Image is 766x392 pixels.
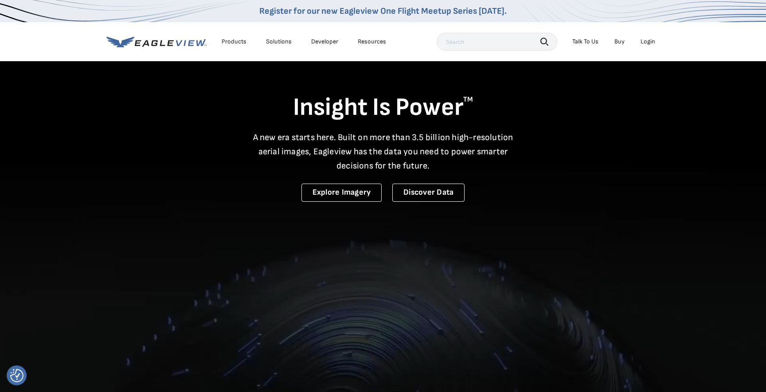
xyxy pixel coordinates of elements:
[572,38,598,46] div: Talk To Us
[358,38,386,46] div: Resources
[222,38,246,46] div: Products
[10,369,23,382] button: Consent Preferences
[311,38,338,46] a: Developer
[106,92,660,123] h1: Insight Is Power
[10,369,23,382] img: Revisit consent button
[437,33,557,51] input: Search
[614,38,625,46] a: Buy
[641,38,655,46] div: Login
[266,38,292,46] div: Solutions
[259,6,507,16] a: Register for our new Eagleview One Flight Meetup Series [DATE].
[247,130,519,173] p: A new era starts here. Built on more than 3.5 billion high-resolution aerial images, Eagleview ha...
[392,184,465,202] a: Discover Data
[463,95,473,104] sup: TM
[301,184,382,202] a: Explore Imagery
